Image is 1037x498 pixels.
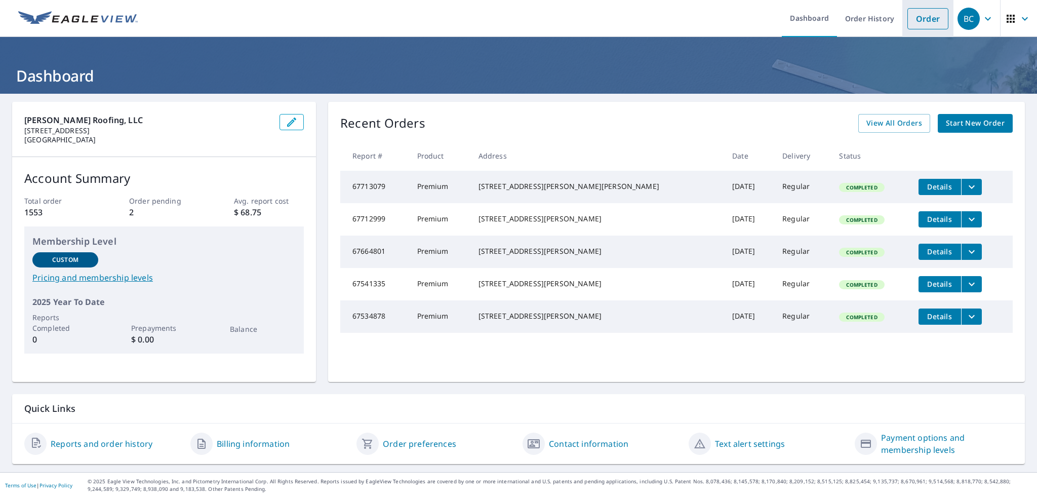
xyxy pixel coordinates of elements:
th: Date [724,141,774,171]
p: Avg. report cost [234,196,304,206]
a: Billing information [217,438,290,450]
p: [PERSON_NAME] Roofing, LLC [24,114,271,126]
p: Membership Level [32,235,296,248]
div: [STREET_ADDRESS][PERSON_NAME] [478,214,716,224]
span: Completed [840,281,883,288]
button: detailsBtn-67541335 [919,276,961,292]
p: [STREET_ADDRESS] [24,126,271,135]
td: [DATE] [724,268,774,300]
button: detailsBtn-67664801 [919,244,961,260]
button: filesDropdownBtn-67712999 [961,211,982,227]
p: Account Summary [24,169,304,187]
p: Custom [52,255,78,264]
td: [DATE] [724,300,774,333]
td: Regular [774,300,831,333]
td: Regular [774,171,831,203]
p: Quick Links [24,402,1013,415]
a: Text alert settings [715,438,785,450]
td: Regular [774,203,831,236]
td: Premium [409,268,470,300]
p: 0 [32,333,98,346]
p: Balance [230,324,296,334]
span: Details [925,312,955,321]
th: Status [831,141,910,171]
p: Reports Completed [32,312,98,333]
td: [DATE] [724,203,774,236]
td: [DATE] [724,171,774,203]
span: Details [925,214,955,224]
div: BC [958,8,980,30]
td: Regular [774,268,831,300]
button: detailsBtn-67534878 [919,309,961,325]
th: Product [409,141,470,171]
div: [STREET_ADDRESS][PERSON_NAME][PERSON_NAME] [478,181,716,191]
p: Total order [24,196,94,206]
span: Start New Order [946,117,1005,130]
td: 67712999 [340,203,409,236]
p: © 2025 Eagle View Technologies, Inc. and Pictometry International Corp. All Rights Reserved. Repo... [88,478,1032,493]
span: Details [925,182,955,191]
span: Completed [840,216,883,223]
span: View All Orders [866,117,922,130]
button: filesDropdownBtn-67664801 [961,244,982,260]
td: 67713079 [340,171,409,203]
a: Privacy Policy [39,482,72,489]
p: 2 [129,206,199,218]
td: Premium [409,236,470,268]
span: Completed [840,249,883,256]
td: [DATE] [724,236,774,268]
p: | [5,482,72,488]
p: $ 0.00 [131,333,197,346]
button: filesDropdownBtn-67534878 [961,309,982,325]
th: Delivery [774,141,831,171]
p: $ 68.75 [234,206,304,218]
h1: Dashboard [12,65,1025,86]
a: Start New Order [938,114,1013,133]
td: Premium [409,203,470,236]
img: EV Logo [18,11,138,26]
th: Report # [340,141,409,171]
a: Order [907,8,948,29]
td: 67541335 [340,268,409,300]
p: Prepayments [131,323,197,333]
p: 2025 Year To Date [32,296,296,308]
p: [GEOGRAPHIC_DATA] [24,135,271,144]
a: Contact information [549,438,628,450]
a: Reports and order history [51,438,152,450]
td: 67534878 [340,300,409,333]
span: Details [925,247,955,256]
a: Payment options and membership levels [881,432,1013,456]
button: filesDropdownBtn-67541335 [961,276,982,292]
td: Regular [774,236,831,268]
a: Order preferences [383,438,456,450]
button: filesDropdownBtn-67713079 [961,179,982,195]
p: 1553 [24,206,94,218]
span: Details [925,279,955,289]
button: detailsBtn-67712999 [919,211,961,227]
a: View All Orders [858,114,930,133]
p: Order pending [129,196,199,206]
td: Premium [409,171,470,203]
th: Address [470,141,724,171]
a: Terms of Use [5,482,36,489]
td: 67664801 [340,236,409,268]
a: Pricing and membership levels [32,272,296,284]
td: Premium [409,300,470,333]
span: Completed [840,184,883,191]
div: [STREET_ADDRESS][PERSON_NAME] [478,246,716,256]
div: [STREET_ADDRESS][PERSON_NAME] [478,279,716,289]
span: Completed [840,314,883,321]
div: [STREET_ADDRESS][PERSON_NAME] [478,311,716,321]
button: detailsBtn-67713079 [919,179,961,195]
p: Recent Orders [340,114,425,133]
